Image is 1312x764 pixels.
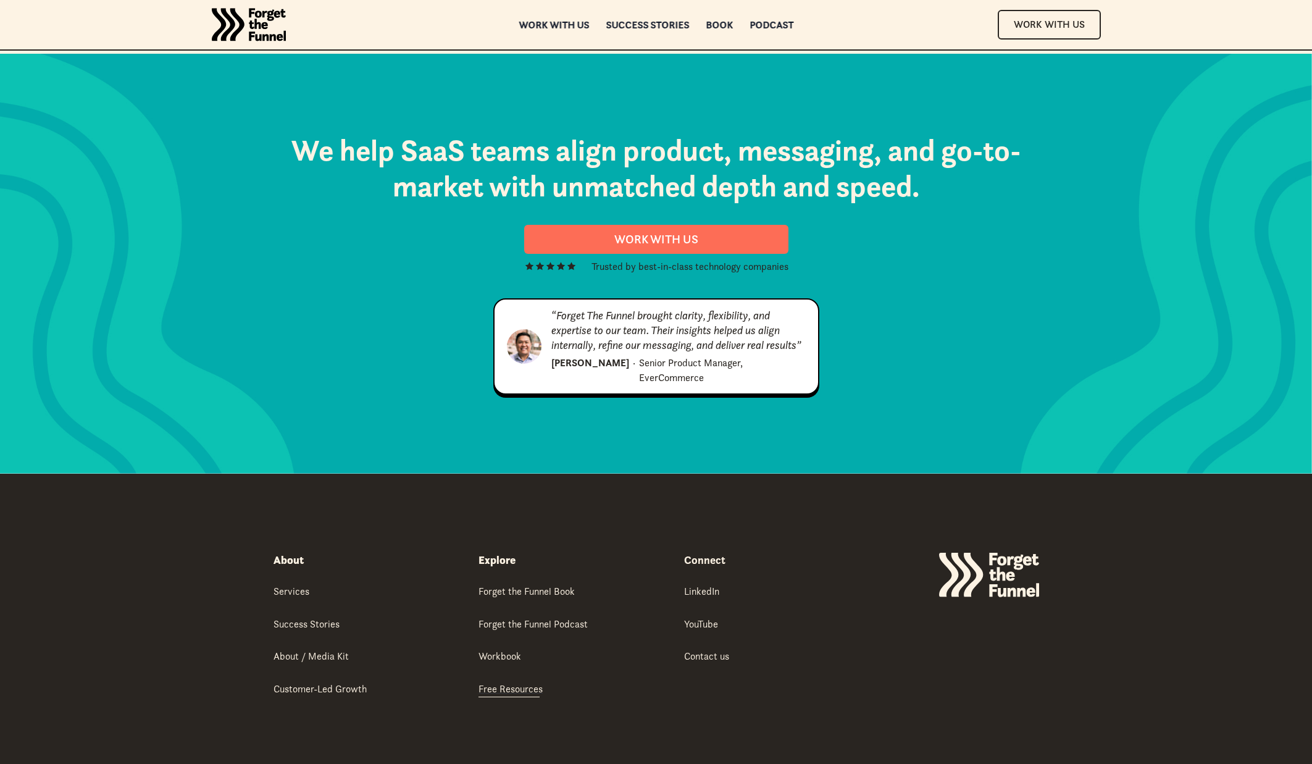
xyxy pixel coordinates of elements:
[478,617,588,632] a: Forget the Funnel Podcast
[684,649,729,665] a: Contact us
[591,259,788,274] div: Trusted by best-in-class technology companies
[684,584,719,600] a: LinkedIn
[274,584,309,600] a: Services
[633,355,635,370] div: ·
[639,355,805,385] div: Senior Product Manager, EverCommerce
[274,617,340,631] div: Success Stories
[274,617,340,632] a: Success Stories
[519,20,589,29] a: Work with us
[274,649,349,663] div: About / Media Kit
[684,584,719,598] div: LinkedIn
[478,649,521,663] div: Workbook
[274,553,304,568] div: About
[274,584,309,598] div: Services
[684,617,718,632] a: YouTube
[706,20,733,29] a: Book
[539,232,774,246] div: Work with Us
[478,584,575,598] div: Forget the Funnel Book
[478,617,588,631] div: Forget the Funnel Podcast
[274,682,367,697] a: Customer-Led Growth
[478,649,521,665] a: Workbook
[478,682,543,697] a: Free Resources
[684,617,718,631] div: YouTube
[478,682,543,695] div: Free Resources
[684,649,729,663] div: Contact us
[478,584,575,600] a: Forget the Funnel Book
[524,225,788,254] a: Work with Us
[606,20,689,29] a: Success Stories
[274,133,1039,204] h2: We help SaaS teams align product, messaging, and go-to-market with unmatched depth and speed.
[684,553,725,567] strong: Connect
[551,308,806,353] div: “Forget The Funnel brought clarity, flexibility, and expertise to our team. Their insights helped...
[478,553,516,568] div: Explore
[998,10,1101,39] a: Work With Us
[551,355,629,370] div: [PERSON_NAME]
[274,682,367,695] div: Customer-Led Growth
[274,649,349,665] a: About / Media Kit
[750,20,793,29] a: Podcast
